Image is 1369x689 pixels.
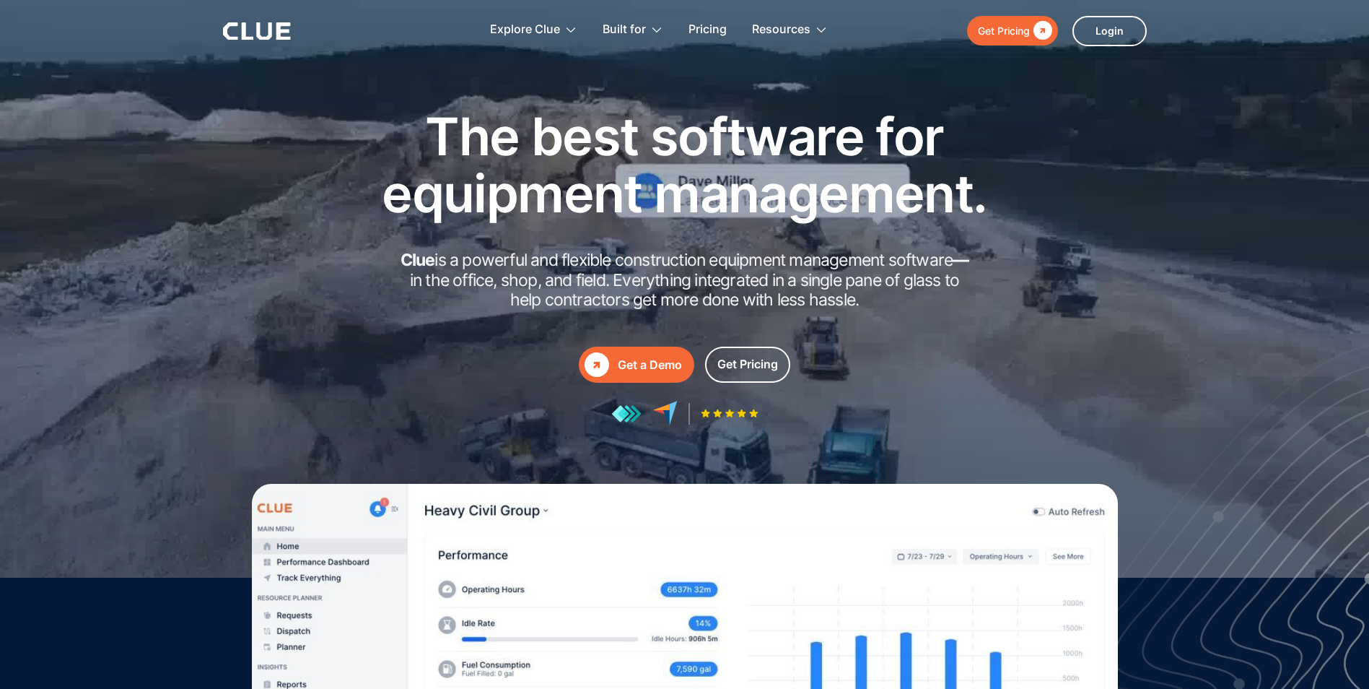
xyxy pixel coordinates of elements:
[967,16,1058,45] a: Get Pricing
[490,7,560,53] div: Explore Clue
[652,401,678,426] img: reviews at capterra
[579,347,694,383] a: Get a Demo
[978,22,1030,40] div: Get Pricing
[1072,16,1147,46] a: Login
[752,7,828,53] div: Resources
[611,404,642,423] img: reviews at getapp
[618,356,682,374] div: Get a Demo
[396,251,974,311] h2: is a powerful and flexible construction equipment management software in the office, shop, and fi...
[705,347,790,383] a: Get Pricing
[688,7,727,53] a: Pricing
[1030,22,1052,40] div: 
[490,7,577,53] div: Explore Clue
[953,250,968,270] strong: —
[701,409,758,418] img: Five-star rating icon
[360,108,1010,222] h1: The best software for equipment management.
[717,355,778,373] div: Get Pricing
[401,250,435,270] strong: Clue
[603,7,646,53] div: Built for
[752,7,810,53] div: Resources
[585,352,609,377] div: 
[603,7,663,53] div: Built for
